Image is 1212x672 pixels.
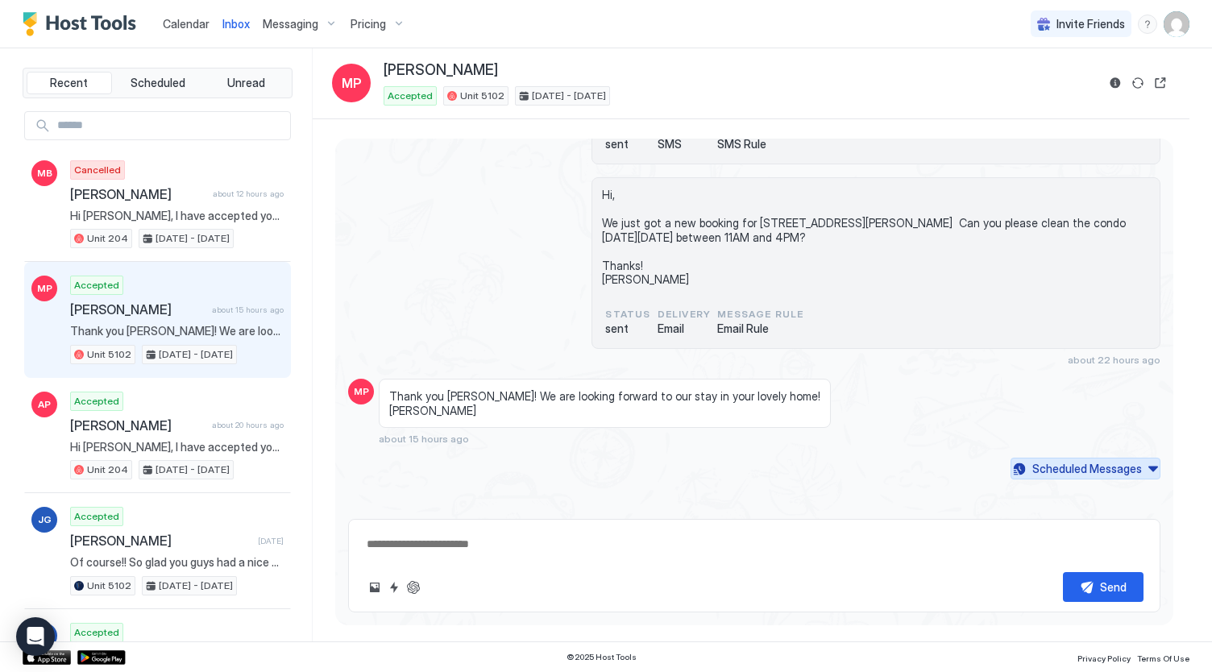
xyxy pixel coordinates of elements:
span: about 15 hours ago [212,305,284,315]
span: MB [37,166,52,180]
span: Hi [PERSON_NAME], I have accepted your booking. As it gets closer to your arrival date, I’ll prov... [70,209,284,223]
span: [PERSON_NAME] [70,186,206,202]
span: Unit 204 [87,463,128,477]
span: Messaging [263,17,318,31]
button: Open reservation [1151,73,1170,93]
span: Unread [227,76,265,90]
div: tab-group [23,68,293,98]
span: [PERSON_NAME] [384,61,498,80]
span: [DATE] - [DATE] [156,463,230,477]
span: Unit 5102 [87,579,131,593]
span: sent [605,321,650,336]
div: Scheduled Messages [1032,460,1142,477]
span: Invite Friends [1056,17,1125,31]
div: Send [1100,579,1127,595]
div: Open Intercom Messenger [16,617,55,656]
button: Unread [203,72,288,94]
div: User profile [1164,11,1189,37]
a: App Store [23,650,71,665]
span: [DATE] - [DATE] [159,347,233,362]
span: Email [658,321,712,336]
span: [PERSON_NAME] [70,301,205,317]
span: Thank you [PERSON_NAME]! We are looking forward to our stay in your lovely home! [PERSON_NAME] [389,389,820,417]
span: Unit 204 [87,231,128,246]
span: Scheduled [131,76,185,90]
span: MP [342,73,362,93]
a: Terms Of Use [1137,649,1189,666]
span: Unit 5102 [87,347,131,362]
span: Accepted [74,509,119,524]
span: © 2025 Host Tools [567,652,637,662]
a: Inbox [222,15,250,32]
span: [DATE] [258,536,284,546]
div: menu [1138,15,1157,34]
button: Upload image [365,578,384,597]
span: Unit 5102 [460,89,504,103]
button: ChatGPT Auto Reply [404,578,423,597]
span: about 15 hours ago [379,433,469,445]
span: Of course!! So glad you guys had a nice stay. Safe travels home. 😊 [70,555,284,570]
span: Hi [PERSON_NAME], I have accepted your booking. As it gets closer to your arrival date, I’ll prov... [70,440,284,454]
span: JG [38,512,52,527]
span: about 20 hours ago [212,420,284,430]
span: Delivery [658,307,712,321]
button: Reservation information [1106,73,1125,93]
span: [PERSON_NAME] [70,533,251,549]
span: MP [354,384,369,399]
button: Send [1063,572,1144,602]
span: SMS [658,137,712,151]
a: Host Tools Logo [23,12,143,36]
span: SMS Rule [717,137,803,151]
span: sent [605,137,650,151]
span: Inbox [222,17,250,31]
a: Privacy Policy [1077,649,1131,666]
span: Accepted [388,89,433,103]
span: Hi, We just got a new booking for [STREET_ADDRESS][PERSON_NAME] Can you please clean the condo [D... [602,188,1150,287]
span: Calendar [163,17,210,31]
a: Calendar [163,15,210,32]
button: Recent [27,72,112,94]
span: Accepted [74,625,119,640]
input: Input Field [51,112,290,139]
span: [DATE] - [DATE] [156,231,230,246]
span: Accepted [74,394,119,409]
span: [PERSON_NAME] [70,417,205,433]
span: Terms Of Use [1137,653,1189,663]
span: Email Rule [717,321,803,336]
span: AP [38,397,51,412]
a: Google Play Store [77,650,126,665]
button: Sync reservation [1128,73,1148,93]
button: Scheduled Messages [1011,458,1160,479]
button: Scheduled [115,72,201,94]
span: Accepted [74,278,119,292]
span: about 12 hours ago [213,189,284,199]
span: Message Rule [717,307,803,321]
span: Recent [50,76,88,90]
span: MP [37,281,52,296]
span: Pricing [351,17,386,31]
span: Thank you [PERSON_NAME]! We are looking forward to our stay in your lovely home! [PERSON_NAME] [70,324,284,338]
span: Privacy Policy [1077,653,1131,663]
span: status [605,307,650,321]
span: about 22 hours ago [1068,354,1160,366]
span: [DATE] - [DATE] [532,89,606,103]
span: [DATE] - [DATE] [159,579,233,593]
span: Cancelled [74,163,121,177]
button: Quick reply [384,578,404,597]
